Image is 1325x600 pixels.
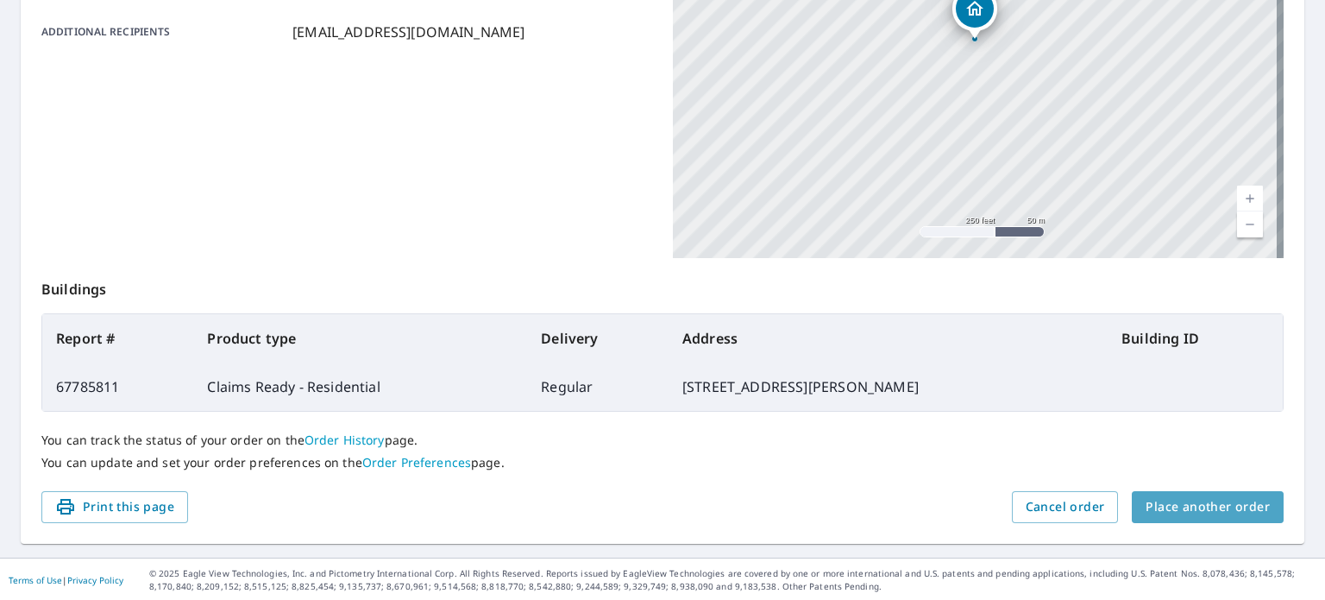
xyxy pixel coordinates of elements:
[1132,491,1284,523] button: Place another order
[669,314,1108,363] th: Address
[1108,314,1283,363] th: Building ID
[42,314,193,363] th: Report #
[149,567,1316,593] p: © 2025 Eagle View Technologies, Inc. and Pictometry International Corp. All Rights Reserved. Repo...
[41,455,1284,471] p: You can update and set your order preferences on the page.
[1012,491,1119,523] button: Cancel order
[193,363,527,411] td: Claims Ready - Residential
[362,454,471,471] a: Order Preferences
[41,258,1284,313] p: Buildings
[41,491,188,523] button: Print this page
[9,575,123,585] p: |
[9,574,62,586] a: Terms of Use
[527,363,669,411] td: Regular
[55,496,174,518] span: Print this page
[292,22,524,42] p: [EMAIL_ADDRESS][DOMAIN_NAME]
[527,314,669,363] th: Delivery
[1237,212,1263,237] a: Current Level 17, Zoom Out
[41,22,286,42] p: Additional recipients
[1237,186,1263,212] a: Current Level 17, Zoom In
[42,363,193,411] td: 67785811
[193,314,527,363] th: Product type
[1026,496,1105,518] span: Cancel order
[1146,496,1270,518] span: Place another order
[305,432,385,448] a: Order History
[41,433,1284,448] p: You can track the status of your order on the page.
[669,363,1108,411] td: [STREET_ADDRESS][PERSON_NAME]
[67,574,123,586] a: Privacy Policy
